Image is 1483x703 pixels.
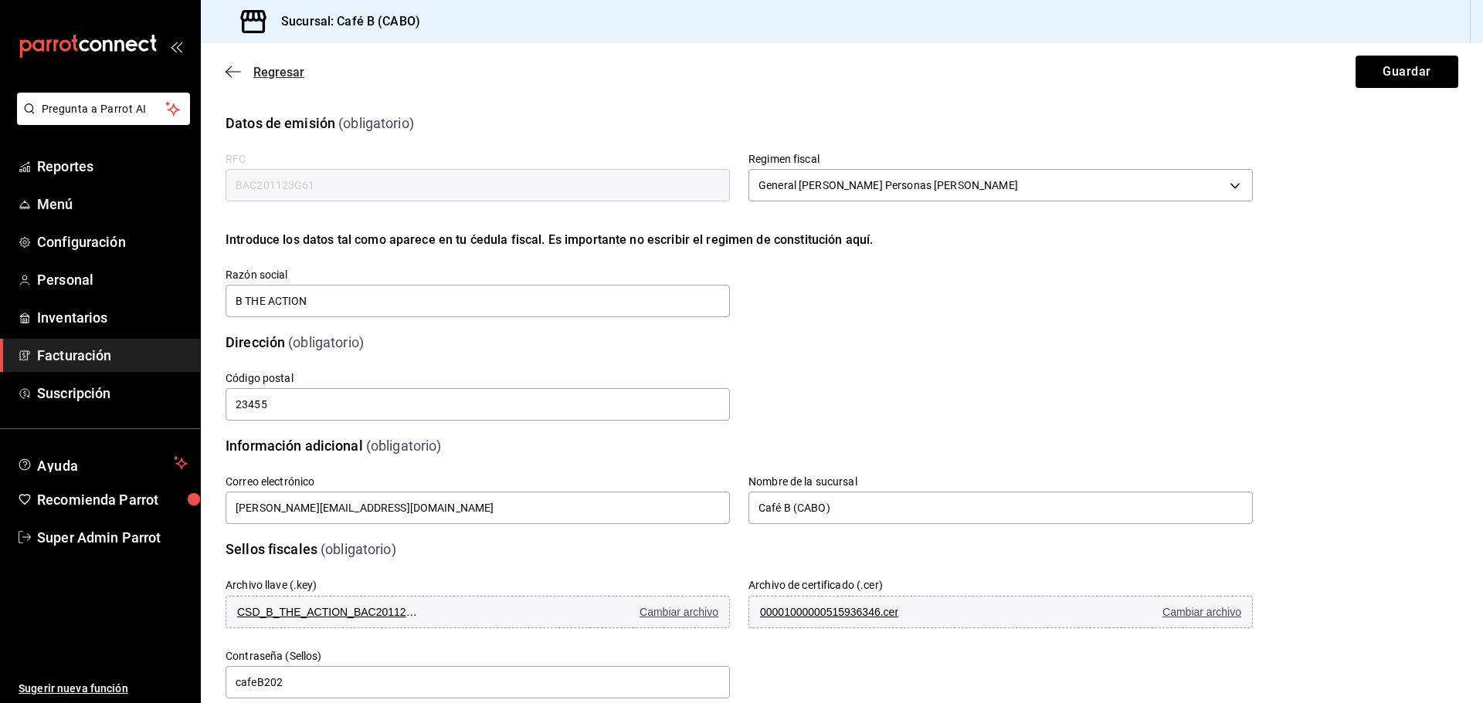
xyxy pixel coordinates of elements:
span: General [PERSON_NAME] Personas [PERSON_NAME] [758,177,1018,193]
a: Pregunta a Parrot AI [11,112,190,128]
span: 00001000000515936346.cer [760,606,945,618]
span: Sugerir nueva función [19,681,188,697]
div: (obligatorio) [366,435,442,456]
label: Nombre de la sucursal [748,476,1253,487]
span: Personal [37,269,188,290]
div: Introduce los datos tal como aparece en tu ćedula fiscal. Es importante no escribir el regimen de... [226,231,1253,249]
div: (obligatorio) [321,539,396,559]
div: Dirección [226,332,285,353]
span: Regresar [253,65,304,79]
button: Guardar [1356,56,1458,88]
label: Contraseña (Sellos) [226,651,730,661]
button: 00001000000515936346.cerCambiar archivo [748,596,1253,628]
div: (obligatorio) [338,113,414,134]
button: Regresar [226,65,304,79]
span: Menú [37,194,188,215]
div: Información adicional [226,435,363,456]
input: Obligatorio [226,388,730,421]
div: Sellos fiscales [226,539,317,559]
span: Inventarios [37,307,188,328]
label: RFC [226,154,730,164]
span: Cambiar archivo [640,606,718,618]
label: Archivo de certificado (.cer) [748,580,883,590]
span: Reportes [37,156,188,177]
label: Regimen fiscal [748,154,1253,164]
button: open_drawer_menu [170,40,182,52]
span: Super Admin Parrot [37,527,188,548]
button: Pregunta a Parrot AI [17,93,190,125]
span: Pregunta a Parrot AI [42,101,166,117]
span: CSD_B_THE_ACTION_BAC201123G61_20221031_151258.key [237,606,423,618]
div: (obligatorio) [288,332,364,353]
span: Cambiar archivo [1162,606,1241,618]
span: Suscripción [37,383,188,404]
h3: Sucursal: Café B (CABO) [269,12,420,31]
span: Recomienda Parrot [37,489,188,510]
div: Datos de emisión [226,113,335,134]
button: CSD_B_THE_ACTION_BAC201123G61_20221031_151258.keyCambiar archivo [226,596,730,628]
label: Razón social [226,269,730,280]
label: Código postal [226,373,730,384]
span: Ayuda [37,454,168,472]
label: Archivo llave (.key) [226,580,317,590]
span: Facturación [37,345,188,366]
label: Correo electrónico [226,476,730,487]
span: Configuración [37,232,188,252]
